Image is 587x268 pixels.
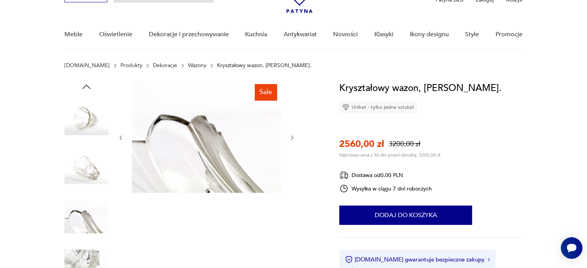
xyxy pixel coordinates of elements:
h1: Kryształowy wazon, [PERSON_NAME]. [339,81,502,96]
img: Zdjęcie produktu Kryształowy wazon, R. Hlouszek, Moser. [132,81,281,193]
div: Unikat - tylko jedna sztuka! [339,101,417,113]
a: Dekoracje i przechowywanie [149,20,228,49]
img: Ikona certyfikatu [345,256,353,263]
img: Zdjęcie produktu Kryształowy wazon, R. Hlouszek, Moser. [64,146,108,190]
div: Dostawa od 0,00 PLN [339,170,432,180]
button: Dodaj do koszyka [339,206,472,225]
img: Ikona strzałki w prawo [488,258,490,261]
a: [DOMAIN_NAME] [64,62,110,69]
a: Produkty [120,62,142,69]
a: Meble [64,20,83,49]
iframe: Smartsupp widget button [561,237,582,259]
a: Nowości [333,20,358,49]
a: Wazony [188,62,206,69]
a: Style [465,20,479,49]
a: Kuchnia [245,20,267,49]
a: Klasyki [374,20,393,49]
p: 3200,00 zł [389,139,420,149]
p: Najniższa cena z 30 dni przed obniżką: 3200,00 zł [339,152,440,158]
p: 2560,00 zł [339,138,384,150]
a: Ikony designu [409,20,448,49]
a: Promocje [496,20,523,49]
a: Dekoracje [153,62,177,69]
img: Zdjęcie produktu Kryształowy wazon, R. Hlouszek, Moser. [64,96,108,140]
img: Ikona dostawy [339,170,348,180]
a: Oświetlenie [99,20,132,49]
a: Antykwariat [284,20,317,49]
button: [DOMAIN_NAME] gwarantuje bezpieczne zakupy [345,256,490,263]
img: Ikona diamentu [342,104,349,111]
div: Wysyłka w ciągu 7 dni roboczych [339,184,432,193]
img: Zdjęcie produktu Kryształowy wazon, R. Hlouszek, Moser. [64,195,108,239]
p: Kryształowy wazon, [PERSON_NAME]. [217,62,311,69]
div: Sale [255,84,277,100]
